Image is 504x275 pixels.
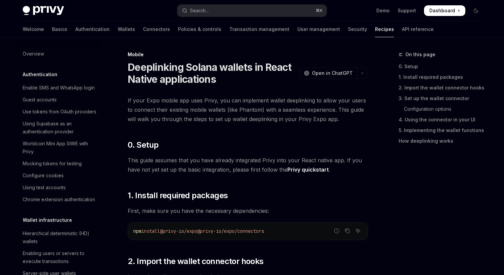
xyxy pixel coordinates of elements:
div: Chrome extension authentication [23,196,95,204]
a: Connectors [143,21,170,37]
span: Open in ChatGPT [312,70,353,76]
a: Enabling users or servers to execute transactions [17,247,103,267]
a: Recipes [375,21,394,37]
div: Guest accounts [23,96,57,104]
div: Configure cookies [23,172,64,180]
a: 1. Install required packages [399,72,487,82]
div: Worldcoin Mini App SIWE with Privy [23,140,99,156]
div: Overview [23,50,44,58]
a: 2. Import the wallet connector hooks [399,82,487,93]
button: Copy the contents from the code block [343,226,352,235]
h1: Deeplinking Solana wallets in React Native applications [128,61,297,85]
a: How deeplinking works [399,136,487,146]
h5: Wallet infrastructure [23,216,72,224]
a: Guest accounts [17,94,103,106]
div: Using test accounts [23,184,66,192]
a: Welcome [23,21,44,37]
span: 1. Install required packages [128,190,228,201]
a: Authentication [75,21,110,37]
a: Security [348,21,367,37]
a: Demo [376,7,390,14]
a: 0. Setup [399,61,487,72]
a: Transaction management [229,21,289,37]
a: Using Supabase as an authentication provider [17,118,103,138]
a: Configure cookies [17,170,103,182]
button: Ask AI [354,226,362,235]
span: If your Expo mobile app uses Privy, you can implement wallet deeplinking to allow your users to c... [128,96,368,124]
span: @privy-io/expo [160,228,197,234]
a: Dashboard [424,5,465,16]
h5: Authentication [23,70,57,78]
button: Open search [177,5,327,17]
a: Configuration options [399,104,487,114]
a: 4. Using the connector in your UI [399,114,487,125]
div: Search... [190,7,209,15]
a: Use tokens from OAuth providers [17,106,103,118]
a: 5. Implementing the wallet functions [399,125,487,136]
button: Toggle dark mode [471,5,481,16]
a: Chrome extension authentication [17,194,103,206]
div: Mocking tokens for testing [23,160,82,168]
span: Dashboard [429,7,455,14]
a: Enable SMS and WhatsApp login [17,82,103,94]
span: This guide assumes that you have already integrated Privy into your React native app. If you have... [128,156,368,174]
div: Enabling users or servers to execute transactions [23,249,99,265]
a: Worldcoin Mini App SIWE with Privy [17,138,103,158]
div: Use tokens from OAuth providers [23,108,96,116]
span: npm [133,228,141,234]
a: 3. Set up the wallet connector [399,93,487,104]
button: Report incorrect code [332,226,341,235]
a: User management [297,21,340,37]
div: Hierarchical deterministic (HD) wallets [23,229,99,245]
a: Mocking tokens for testing [17,158,103,170]
a: API reference [402,21,434,37]
span: First, make sure you have the necessary dependencies: [128,206,368,215]
span: On this page [405,51,435,59]
div: Using Supabase as an authentication provider [23,120,99,136]
a: Hierarchical deterministic (HD) wallets [17,227,103,247]
a: Support [398,7,416,14]
div: Enable SMS and WhatsApp login [23,84,95,92]
img: dark logo [23,6,64,15]
span: ⌘ K [316,8,323,13]
div: Mobile [128,51,368,58]
span: @privy-io/expo/connectors [197,228,264,234]
a: Basics [52,21,67,37]
span: 0. Setup [128,140,158,150]
a: Wallets [118,21,135,37]
button: Open in ChatGPT [300,68,357,79]
a: Using test accounts [17,182,103,194]
a: Policies & controls [178,21,221,37]
a: Privy quickstart [287,166,329,173]
span: install [141,228,160,234]
a: Overview [17,48,103,60]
